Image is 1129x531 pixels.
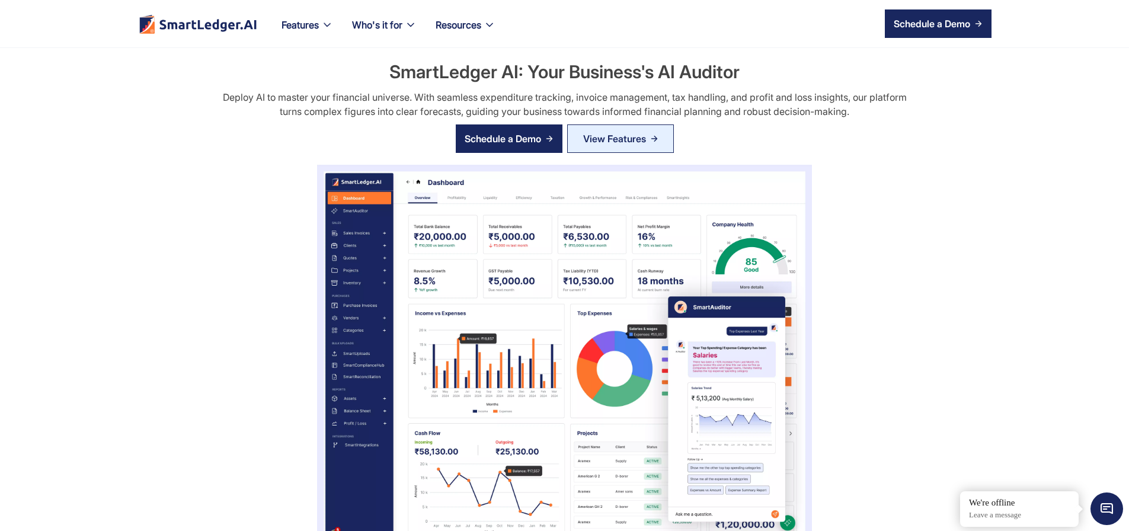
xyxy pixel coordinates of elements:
a: Schedule a Demo [885,9,992,38]
img: arrow right icon [975,20,982,27]
div: Who's it for [343,17,426,47]
a: View Features [567,124,674,153]
img: footer logo [138,14,258,34]
a: Schedule a Demo [456,124,562,153]
p: Leave a message [969,510,1070,520]
span: Chat Widget [1090,492,1123,525]
a: home [138,14,258,34]
div: Features [272,17,343,47]
div: Who's it for [352,17,402,33]
img: arrow right icon [546,135,553,142]
div: Resources [436,17,481,33]
h2: SmartLedger AI: Your Business's AI Auditor [389,59,740,84]
div: Schedule a Demo [894,17,970,31]
img: Arrow Right Blue [651,135,658,142]
div: Deploy AI to master your financial universe. With seamless expenditure tracking, invoice manageme... [214,90,915,119]
div: Schedule a Demo [465,132,541,146]
div: View Features [583,129,646,148]
div: Resources [426,17,505,47]
div: Features [282,17,319,33]
div: We're offline [969,497,1070,509]
div: Demo & Free Trial [1109,290,1120,367]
